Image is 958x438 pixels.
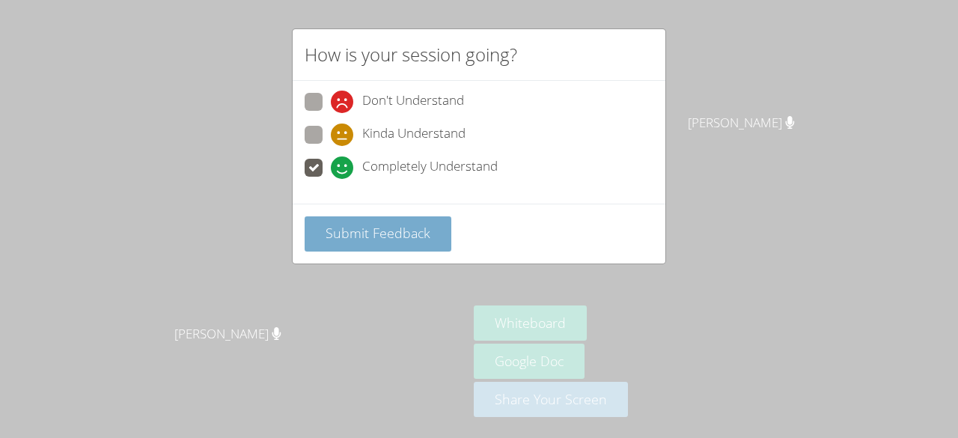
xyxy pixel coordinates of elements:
[326,224,430,242] span: Submit Feedback
[362,124,466,146] span: Kinda Understand
[305,216,451,252] button: Submit Feedback
[305,41,517,68] h2: How is your session going?
[362,156,498,179] span: Completely Understand
[362,91,464,113] span: Don't Understand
